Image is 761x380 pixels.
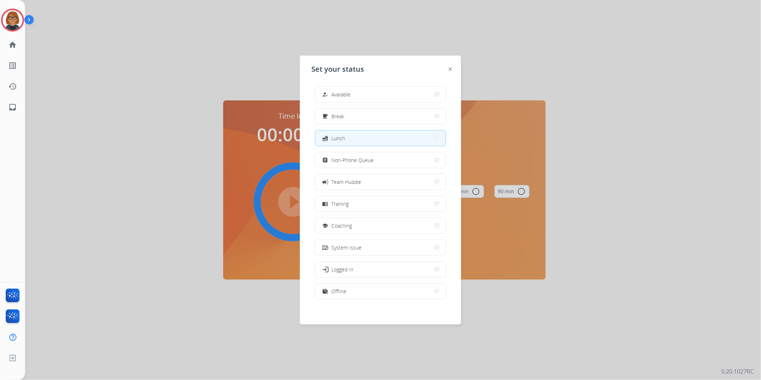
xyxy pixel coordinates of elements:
span: Non-Phone Queue [331,156,374,164]
mat-icon: inbox [8,103,17,111]
span: Logged In [331,266,353,273]
button: Training [315,196,446,212]
mat-icon: phonelink_off [322,244,329,251]
mat-icon: login [322,266,329,273]
img: avatar [3,10,23,30]
button: Team Huddle [315,174,446,190]
span: Team Huddle [331,178,361,186]
span: System Issue [331,244,362,251]
span: Lunch [331,134,345,142]
mat-icon: free_breakfast [322,113,329,119]
p: 0.20.1027RC [721,367,754,376]
img: close-button [449,67,452,71]
span: Available [331,91,350,98]
mat-icon: work_off [322,288,329,294]
mat-icon: how_to_reg [322,91,329,98]
span: Coaching [331,222,352,229]
button: Non-Phone Queue [315,152,446,168]
mat-icon: list_alt [8,61,17,70]
button: Break [315,109,446,124]
button: Available [315,87,446,102]
span: Set your status [311,64,364,74]
span: Training [331,200,349,208]
mat-icon: home [8,41,17,49]
mat-icon: campaign [322,178,329,185]
button: System Issue [315,240,446,255]
mat-icon: menu_book [322,201,329,207]
span: Break [331,113,344,120]
mat-icon: school [322,223,329,229]
span: Offline [331,288,346,295]
button: Coaching [315,218,446,233]
mat-icon: history [8,82,17,91]
mat-icon: fastfood [322,135,329,141]
button: Offline [315,284,446,299]
button: Lunch [315,130,446,146]
mat-icon: assignment [322,157,329,163]
button: Logged In [315,262,446,277]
